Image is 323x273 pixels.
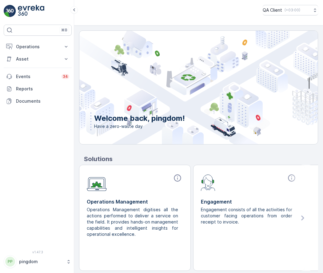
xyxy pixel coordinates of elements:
button: Operations [4,41,72,53]
button: QA Client(+03:00) [263,5,318,15]
p: Solutions [84,154,318,164]
p: Events [16,73,58,80]
span: v 1.47.3 [4,250,72,254]
p: Asset [16,56,59,62]
img: city illustration [52,31,318,144]
p: ( +03:00 ) [285,8,300,13]
p: pingdom [19,259,63,265]
div: PP [5,257,15,267]
p: Documents [16,98,69,104]
a: Events34 [4,70,72,83]
p: Operations Management [87,198,183,205]
a: Reports [4,83,72,95]
span: Have a zero-waste day [94,123,185,129]
button: Asset [4,53,72,65]
p: Operations [16,44,59,50]
p: ⌘B [61,28,67,33]
img: module-icon [201,174,215,191]
p: Engagement consists of all the activities for customer facing operations from order receipt to in... [201,207,292,225]
img: module-icon [87,174,107,191]
p: Reports [16,86,69,92]
p: Welcome back, pingdom! [94,113,185,123]
p: QA Client [263,7,282,13]
p: Engagement [201,198,297,205]
img: logo [4,5,16,17]
p: 34 [63,74,68,79]
img: logo_light-DOdMpM7g.png [18,5,44,17]
p: Operations Management digitises all the actions performed to deliver a service on the field. It p... [87,207,178,237]
button: PPpingdom [4,255,72,268]
a: Documents [4,95,72,107]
